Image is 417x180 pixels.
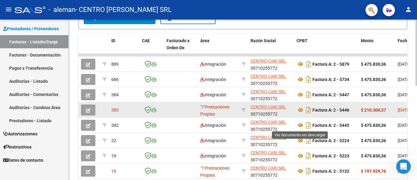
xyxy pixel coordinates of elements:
span: [DATE] [398,123,410,128]
span: CENTRO CARI SRL [251,89,286,94]
datatable-header-cell: Monto [358,34,395,61]
datatable-header-cell: Area [198,34,239,61]
strong: Factura A: 2 - 5223 [312,153,349,158]
strong: $ 475.830,36 [361,92,386,97]
strong: Factura A: 2 - 5734 [312,77,349,82]
mat-icon: person [405,6,412,13]
span: CENTRO CARI SRL [251,166,286,171]
span: CENTRO CARI SRL [251,150,286,155]
span: Prestaciones Propias [200,166,229,178]
strong: $ 475.830,36 [361,153,386,158]
datatable-header-cell: Facturado x Orden De [164,34,198,61]
div: 30710255772 [251,119,292,132]
div: 30710255772 [251,73,292,86]
span: CENTRO CARI SRL [251,105,286,109]
span: Integración [200,138,226,143]
span: Facturado x Orden De [166,38,189,50]
span: 382 [111,123,119,128]
span: [DATE] [398,108,410,112]
span: 22 [111,138,116,143]
span: Integración [200,153,226,158]
strong: Factura A: 2 - 5447 [312,92,349,97]
span: CPBT [296,38,308,43]
span: 16 [111,169,116,174]
span: Instructivos [3,144,32,150]
div: 30710255772 [251,134,292,147]
div: 30710255772 [251,165,292,178]
span: CENTRO CARI SRL [251,59,286,64]
span: [DATE] [398,138,410,143]
strong: Factura A: 2 - 5446 [312,108,349,112]
i: Descargar documento [304,59,312,69]
strong: $ 210.300,37 [361,108,386,112]
div: 30710255772 [251,104,292,116]
span: Buscar Comprobante [89,15,150,21]
span: 383 [111,108,119,112]
span: 889 [111,62,119,67]
span: [DATE] [398,62,410,67]
span: Integración [200,62,226,67]
strong: Factura A: 2 - 5445 [312,123,349,128]
span: Prestaciones Propias [200,105,229,116]
i: Descargar documento [304,120,312,130]
strong: $ 197.929,76 [361,169,386,174]
span: CENTRO CARI SRL [251,120,286,125]
div: 30710255772 [251,88,292,101]
span: Monto [361,38,373,43]
span: CAE [142,38,150,43]
datatable-header-cell: Razón Social [248,34,294,61]
span: 384 [111,92,119,97]
span: - aleman [48,3,75,17]
span: Autorizaciones [3,130,37,137]
span: ID [111,38,115,43]
div: 30710255772 [251,58,292,71]
strong: $ 475.830,36 [361,77,386,82]
span: [DATE] [398,153,410,158]
div: 30710255772 [251,149,292,162]
span: Datos de contacto [3,157,43,163]
span: [DATE] [398,77,410,82]
strong: $ 475.830,36 [361,123,386,128]
span: - CENTRO [PERSON_NAME] SRL [75,3,172,17]
strong: $ 475.830,36 [361,62,386,67]
span: CENTRO CARI SRL [251,135,286,140]
datatable-header-cell: ID [109,34,140,61]
span: Prestadores / Proveedores [3,25,59,32]
span: 686 [111,77,119,82]
iframe: Intercom live chat [396,159,411,174]
i: Descargar documento [304,75,312,84]
i: Descargar documento [304,166,312,176]
span: [DATE] [398,92,410,97]
i: Descargar documento [304,105,312,115]
datatable-header-cell: CAE [140,34,164,61]
span: CENTRO CARI SRL [251,74,286,79]
strong: Factura A: 2 - 5879 [312,62,349,67]
span: Area [200,38,209,43]
span: Integración [200,123,226,128]
span: Integración [200,77,226,82]
datatable-header-cell: CPBT [294,34,358,61]
strong: Factura A: 2 - 5224 [312,138,349,143]
strong: $ 475.830,36 [361,138,386,143]
i: Descargar documento [304,90,312,100]
span: Borrar Filtros [166,15,210,21]
mat-icon: menu [5,6,12,13]
strong: Factura A: 2 - 5132 [312,169,349,174]
span: 19 [111,153,116,158]
i: Descargar documento [304,151,312,161]
span: Integración [200,92,226,97]
span: Razón Social [251,38,276,43]
i: Descargar documento [304,136,312,145]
